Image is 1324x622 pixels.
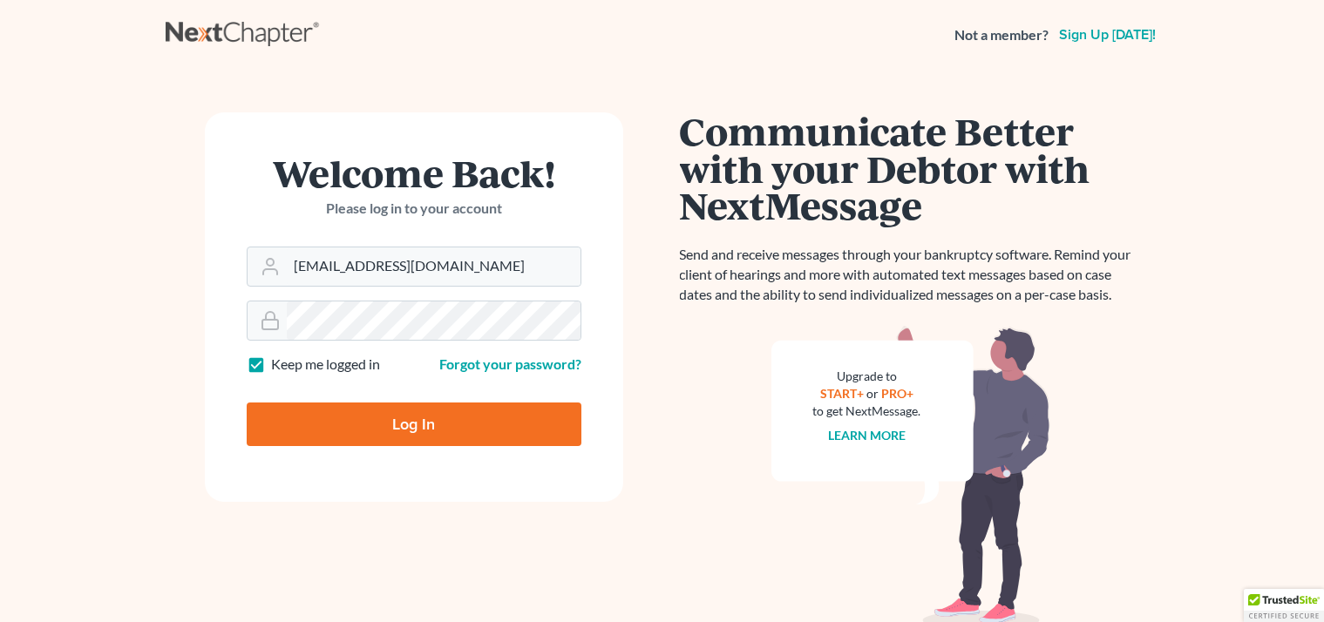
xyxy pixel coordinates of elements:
span: or [866,386,879,401]
p: Send and receive messages through your bankruptcy software. Remind your client of hearings and mo... [680,245,1142,305]
strong: Not a member? [954,25,1049,45]
a: Learn more [828,428,906,443]
div: to get NextMessage. [813,402,921,420]
h1: Welcome Back! [247,154,581,192]
div: TrustedSite Certified [1244,589,1324,622]
a: PRO+ [881,386,913,401]
input: Email Address [287,247,581,286]
div: Upgrade to [813,368,921,385]
a: Sign up [DATE]! [1056,28,1159,42]
input: Log In [247,402,581,446]
a: Forgot your password? [439,355,581,372]
h1: Communicate Better with your Debtor with NextMessage [680,112,1142,224]
a: START+ [820,386,864,401]
p: Please log in to your account [247,199,581,219]
label: Keep me logged in [271,355,380,375]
